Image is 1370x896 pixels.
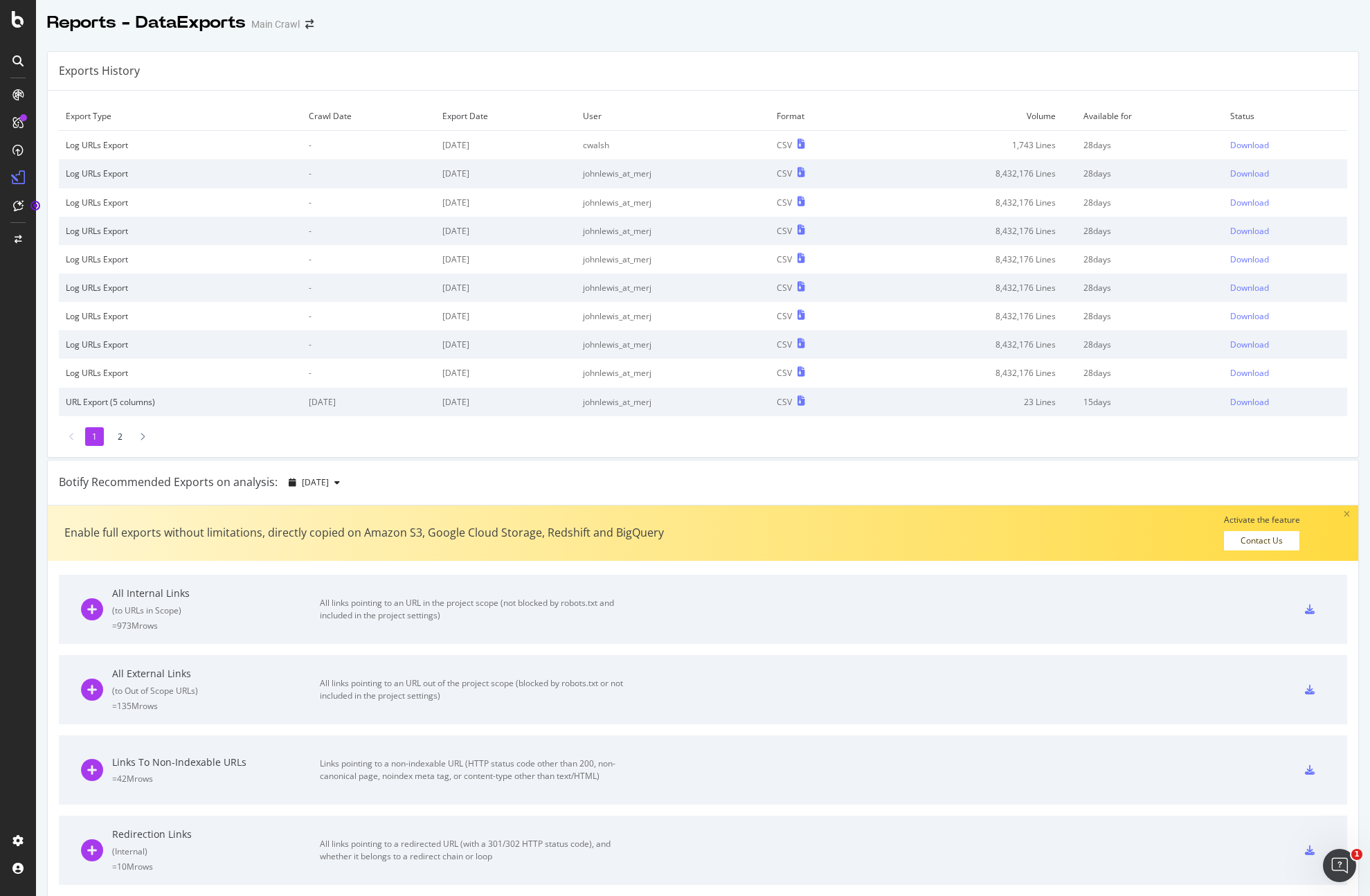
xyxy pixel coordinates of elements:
td: [DATE] [435,274,576,302]
td: 15 days [1076,388,1223,416]
td: User [576,102,770,131]
a: Download [1230,253,1340,265]
td: 8,432,176 Lines [869,330,1076,359]
div: = 973M rows [112,620,320,631]
td: Crawl Date [302,102,435,131]
td: - [302,131,435,160]
td: 1,743 Lines [869,131,1076,160]
a: Download [1230,339,1340,350]
a: Download [1230,139,1340,151]
div: CSV [777,139,792,151]
div: Log URLs Export [66,339,295,350]
td: Volume [869,102,1076,131]
div: Download [1230,168,1269,179]
div: All External Links [112,667,320,681]
td: johnlewis_at_merj [576,302,770,330]
td: [DATE] [435,302,576,330]
td: 28 days [1076,217,1223,245]
td: [DATE] [435,159,576,188]
div: Download [1230,253,1269,265]
td: 28 days [1076,359,1223,387]
div: Enable full exports without limitations, directly copied on Amazon S3, Google Cloud Storage, Reds... [64,525,664,541]
td: johnlewis_at_merj [576,274,770,302]
div: Links To Non-Indexable URLs [112,755,320,769]
div: All links pointing to an URL in the project scope (not blocked by robots.txt and included in the ... [320,597,631,622]
td: 28 days [1076,274,1223,302]
a: Download [1230,225,1340,237]
td: - [302,302,435,330]
span: 2025 Sep. 11th [302,476,329,488]
td: johnlewis_at_merj [576,217,770,245]
td: Available for [1076,102,1223,131]
div: Download [1230,396,1269,408]
a: Download [1230,282,1340,294]
div: Log URLs Export [66,197,295,208]
td: 8,432,176 Lines [869,302,1076,330]
a: Download [1230,197,1340,208]
td: - [302,159,435,188]
div: Log URLs Export [66,225,295,237]
div: Links pointing to a non-indexable URL (HTTP status code other than 200, non-canonical page, noind... [320,758,631,782]
td: johnlewis_at_merj [576,188,770,217]
iframe: Intercom live chat [1323,849,1356,882]
div: Download [1230,310,1269,322]
div: Log URLs Export [66,168,295,179]
div: Download [1230,139,1269,151]
a: Download [1230,168,1340,179]
td: 28 days [1076,131,1223,160]
div: Redirection Links [112,827,320,841]
div: CSV [777,197,792,208]
div: All Internal Links [112,586,320,600]
div: csv-export [1305,685,1315,695]
td: Status [1223,102,1347,131]
div: CSV [777,367,792,379]
div: Log URLs Export [66,310,295,322]
div: = 42M rows [112,773,320,785]
div: CSV [777,396,792,408]
div: Exports History [59,63,140,79]
div: All links pointing to a redirected URL (with a 301/302 HTTP status code), and whether it belongs ... [320,838,631,863]
td: - [302,359,435,387]
td: [DATE] [435,217,576,245]
td: johnlewis_at_merj [576,330,770,359]
td: [DATE] [435,245,576,274]
div: CSV [777,253,792,265]
td: 8,432,176 Lines [869,359,1076,387]
div: All links pointing to an URL out of the project scope (blocked by robots.txt or not included in t... [320,677,631,702]
td: [DATE] [435,388,576,416]
span: 1 [1351,849,1362,860]
td: 8,432,176 Lines [869,188,1076,217]
td: johnlewis_at_merj [576,159,770,188]
td: 8,432,176 Lines [869,159,1076,188]
div: Download [1230,225,1269,237]
a: Contact Us [1223,530,1300,551]
td: [DATE] [435,131,576,160]
div: Log URLs Export [66,282,295,294]
div: CSV [777,339,792,350]
td: [DATE] [435,330,576,359]
div: Log URLs Export [66,253,295,265]
td: [DATE] [435,359,576,387]
td: 8,432,176 Lines [869,245,1076,274]
td: Export Type [59,102,302,131]
div: URL Export (5 columns) [66,396,295,408]
div: csv-export [1305,604,1315,614]
div: Download [1230,282,1269,294]
td: Export Date [435,102,576,131]
div: ( to Out of Scope URLs ) [112,685,320,697]
td: 28 days [1076,302,1223,330]
td: 23 Lines [869,388,1076,416]
td: 28 days [1076,245,1223,274]
li: 1 [85,427,104,446]
div: Tooltip anchor [29,199,42,212]
a: Download [1230,396,1340,408]
div: CSV [777,282,792,294]
td: 8,432,176 Lines [869,217,1076,245]
div: Activate the feature [1224,515,1300,525]
div: = 10M rows [112,861,320,872]
div: ( Internal ) [112,845,320,857]
td: cwalsh [576,131,770,160]
td: - [302,217,435,245]
div: CSV [777,168,792,179]
td: 28 days [1076,330,1223,359]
